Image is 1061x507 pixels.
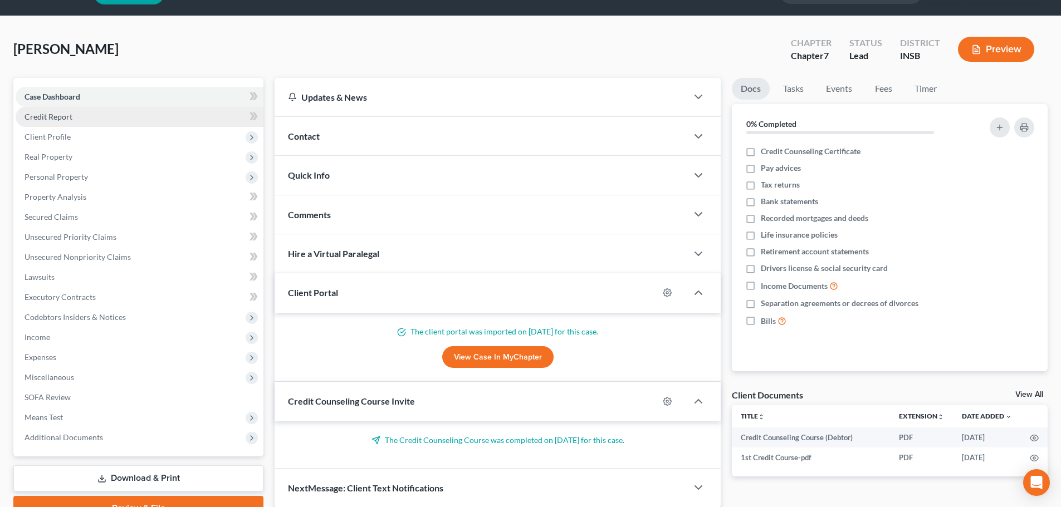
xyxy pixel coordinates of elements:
p: The Credit Counseling Course was completed on [DATE] for this case. [288,435,707,446]
span: Personal Property [25,172,88,181]
span: Pay advices [761,163,801,174]
p: The client portal was imported on [DATE] for this case. [288,326,707,337]
span: Executory Contracts [25,292,96,302]
a: View All [1015,391,1043,398]
span: Miscellaneous [25,372,74,382]
span: Contact [288,131,320,141]
span: Bank statements [761,196,818,207]
div: Status [849,37,882,50]
a: Docs [732,78,770,100]
span: Case Dashboard [25,92,80,101]
span: Unsecured Priority Claims [25,232,116,242]
a: Credit Report [16,107,263,127]
span: Income [25,332,50,342]
td: [DATE] [953,447,1021,467]
a: Lawsuits [16,267,263,287]
span: Drivers license & social security card [761,263,888,274]
span: Comments [288,209,331,220]
strong: 0% Completed [746,119,796,129]
span: Credit Counseling Course Invite [288,396,415,406]
span: Means Test [25,412,63,422]
div: INSB [900,50,940,62]
a: Titleunfold_more [741,412,765,420]
span: Client Profile [25,132,71,141]
span: [PERSON_NAME] [13,41,119,57]
i: unfold_more [937,414,944,420]
span: Codebtors Insiders & Notices [25,312,126,322]
span: Credit Report [25,112,72,121]
span: 7 [824,50,829,61]
i: expand_more [1005,414,1012,420]
span: Real Property [25,152,72,161]
span: Expenses [25,352,56,362]
div: Client Documents [732,389,803,401]
a: Property Analysis [16,187,263,207]
a: Secured Claims [16,207,263,227]
span: Lawsuits [25,272,55,282]
td: 1st Credit Course-pdf [732,447,890,467]
button: Preview [958,37,1034,62]
span: Life insurance policies [761,229,838,240]
span: Bills [761,316,776,327]
td: Credit Counseling Course (Debtor) [732,427,890,447]
span: Credit Counseling Certificate [761,146,860,157]
a: Fees [866,78,901,100]
div: Updates & News [288,91,674,103]
span: Quick Info [288,170,330,180]
a: Tasks [774,78,813,100]
a: Date Added expand_more [962,412,1012,420]
a: Events [817,78,861,100]
a: SOFA Review [16,387,263,407]
span: NextMessage: Client Text Notifications [288,483,443,493]
td: PDF [890,427,953,447]
span: Additional Documents [25,432,103,442]
span: Tax returns [761,179,800,190]
a: Unsecured Priority Claims [16,227,263,247]
span: Income Documents [761,280,828,292]
span: Hire a Virtual Paralegal [288,248,379,259]
span: Client Portal [288,287,338,298]
i: unfold_more [758,414,765,420]
div: Open Intercom Messenger [1023,469,1050,496]
a: View Case in MyChapter [442,346,554,368]
td: PDF [890,447,953,467]
a: Case Dashboard [16,87,263,107]
div: District [900,37,940,50]
a: Timer [906,78,946,100]
a: Unsecured Nonpriority Claims [16,247,263,267]
span: Secured Claims [25,212,78,221]
span: Retirement account statements [761,246,869,257]
div: Lead [849,50,882,62]
span: Property Analysis [25,192,86,201]
a: Executory Contracts [16,287,263,307]
span: Recorded mortgages and deeds [761,213,868,224]
div: Chapter [791,50,832,62]
td: [DATE] [953,427,1021,447]
a: Download & Print [13,465,263,491]
span: Separation agreements or decrees of divorces [761,298,918,309]
span: SOFA Review [25,392,71,402]
a: Extensionunfold_more [899,412,944,420]
span: Unsecured Nonpriority Claims [25,252,131,262]
div: Chapter [791,37,832,50]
